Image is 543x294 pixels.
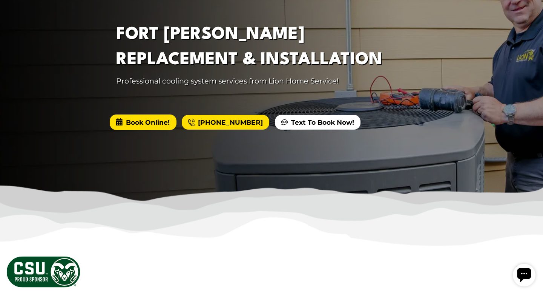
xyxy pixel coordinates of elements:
[3,3,26,26] div: Open chat widget
[116,22,391,73] h1: Fort [PERSON_NAME] Replacement & Installation
[116,76,391,87] p: Professional cooling system services from Lion Home Service!
[275,115,360,130] a: Text To Book Now!
[182,115,269,130] a: [PHONE_NUMBER]
[110,115,176,130] span: Book Online!
[6,255,81,288] img: CSU Sponsor Badge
